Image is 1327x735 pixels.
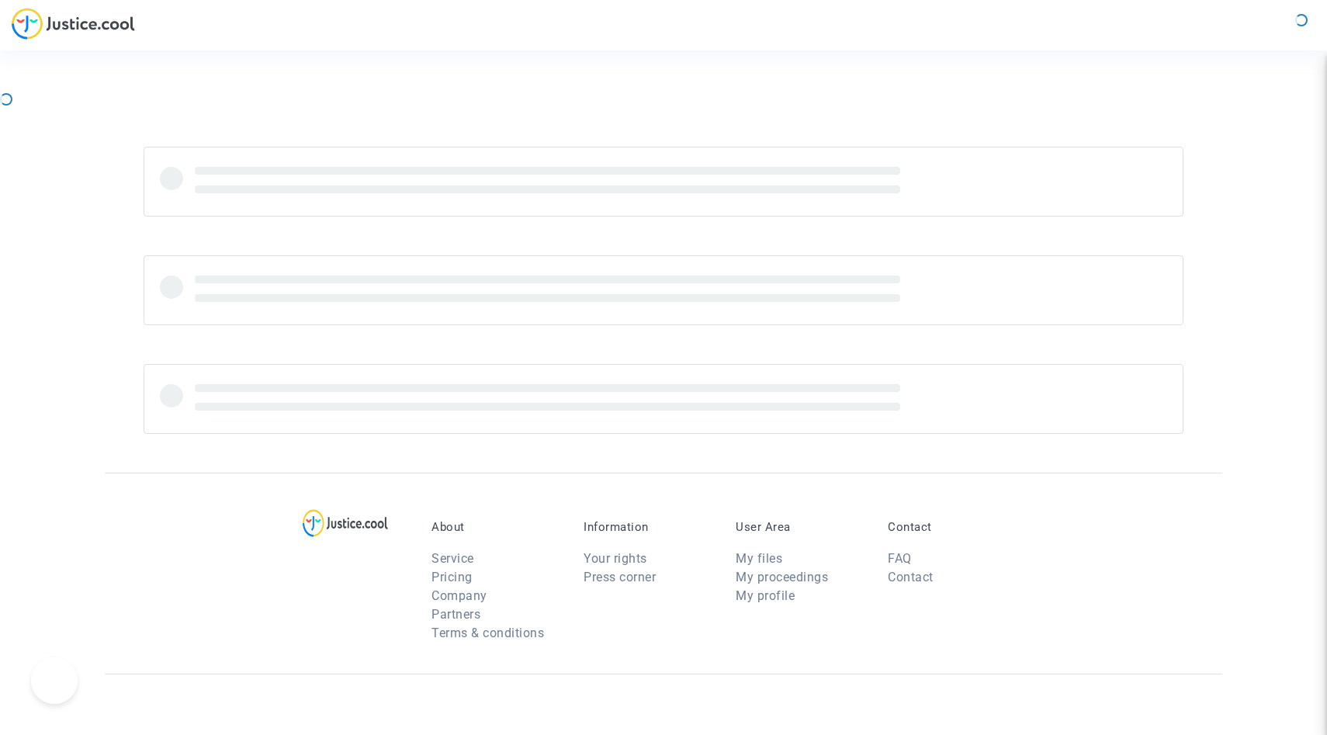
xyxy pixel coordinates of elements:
p: Information [584,520,712,534]
a: Contact [888,570,934,584]
p: User Area [736,520,864,534]
a: Pricing [431,570,473,584]
p: Contact [888,520,1017,534]
iframe: Toggle Customer Support [31,657,78,704]
a: Terms & conditions [431,626,544,640]
p: About [431,520,560,534]
a: Partners [431,607,480,622]
img: jc-logo.svg [12,8,135,40]
a: Press corner [584,570,656,584]
a: Service [431,551,474,566]
a: FAQ [888,551,912,566]
a: My proceedings [736,570,828,584]
a: Your rights [584,551,647,566]
img: logo-lg.svg [303,509,389,537]
a: My profile [736,588,795,603]
a: Company [431,588,487,603]
a: My files [736,551,782,566]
